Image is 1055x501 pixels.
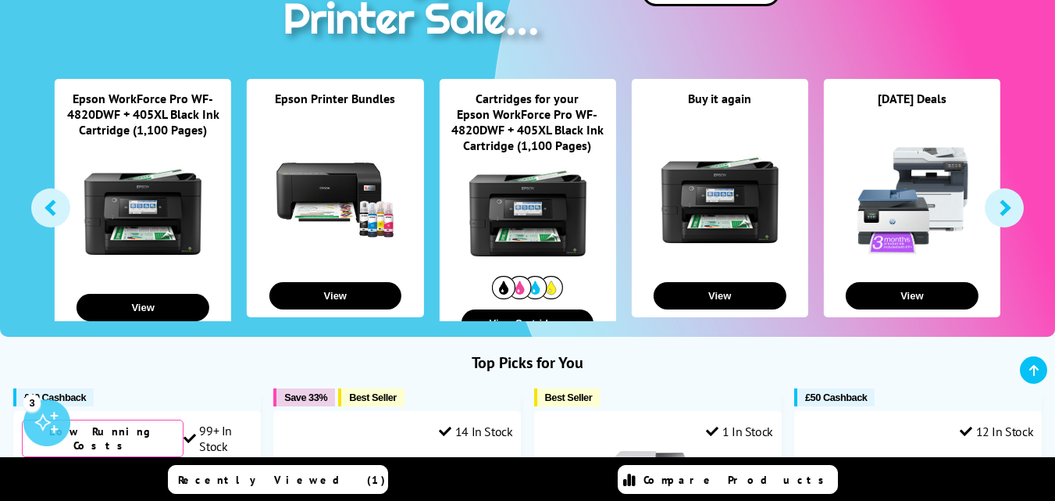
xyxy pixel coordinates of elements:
button: View [846,282,978,310]
div: 99+ In Stock [184,423,252,454]
div: [DATE] Deals [824,91,1000,126]
a: Epson WorkForce Pro WF-4820DWF + 405XL Black Ink Cartridge (1,100 Pages) [451,106,604,153]
button: £50 Cashback [794,388,875,406]
div: 14 In Stock [439,424,512,439]
a: Epson WorkForce Pro WF-4820DWF + 405XL Black Ink Cartridge (1,100 Pages) [67,91,219,138]
div: 12 In Stock [960,424,1033,439]
button: View Cartridges [462,310,594,337]
button: Save 33% [273,388,335,406]
button: View [654,282,786,310]
button: Best Seller [338,388,405,406]
a: Buy it again [688,91,751,106]
span: Recently Viewed (1) [178,473,386,487]
span: Best Seller [545,392,593,403]
span: £40 Cashback [24,392,86,403]
button: View [269,282,401,310]
div: Low Running Costs [22,420,184,457]
a: Epson Printer Bundles [275,91,395,106]
span: Compare Products [643,473,832,487]
a: Recently Viewed (1) [168,465,388,494]
button: Best Seller [534,388,601,406]
button: View [77,294,209,321]
div: 3 [23,394,41,411]
span: Save 33% [284,392,327,403]
div: Cartridges for your [439,91,615,106]
a: Compare Products [618,465,838,494]
button: £40 Cashback [13,388,94,406]
span: £50 Cashback [805,392,867,403]
div: 1 In Stock [706,424,773,439]
span: Best Seller [349,392,397,403]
